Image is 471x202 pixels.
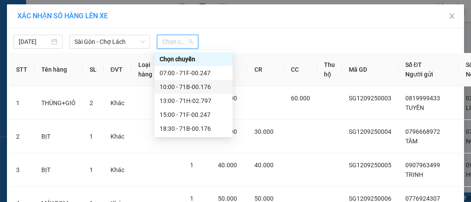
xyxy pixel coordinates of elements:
[83,53,104,86] th: SL
[74,60,86,73] span: SL
[90,166,93,173] span: 1
[349,162,391,169] span: SG1209250005
[160,68,227,78] div: 07:00 - 71F-00.247
[7,28,77,40] div: 0907372673
[218,195,237,202] span: 50.000
[9,153,34,187] td: 3
[405,195,440,202] span: 0776924307
[75,35,145,48] span: Sài Gòn - Chợ Lách
[9,86,34,120] td: 1
[17,12,108,20] span: XÁC NHẬN SỐ HÀNG LÊN XE
[83,28,158,40] div: 0364187592
[291,95,310,102] span: 60.000
[7,46,20,56] span: CR :
[349,195,391,202] span: SG1209250006
[104,120,131,153] td: Khác
[405,128,440,135] span: 0796668972
[160,124,227,133] div: 18:30 - 71B-00.176
[405,61,422,68] span: Số ĐT
[34,53,83,86] th: Tên hàng
[7,18,77,28] div: [PERSON_NAME]
[405,171,423,178] span: TRINH
[83,7,158,18] div: Chợ Lách
[104,86,131,120] td: Khác
[7,46,78,56] div: 30.000
[7,61,158,72] div: Tên hàng: GIỎ ( : 1 )
[7,7,77,18] div: Sài Gòn
[83,8,104,17] span: Nhận:
[254,162,274,169] span: 40.000
[7,8,21,17] span: Gửi:
[160,110,227,119] div: 15:00 - 71F-00.247
[83,18,158,28] div: THƠI
[254,128,274,135] span: 30.000
[218,162,237,169] span: 40.000
[405,162,440,169] span: 0907963499
[131,53,159,86] th: Loại hàng
[317,53,342,86] th: Thu hộ
[440,4,464,29] button: Close
[160,54,227,64] div: Chọn chuyến
[405,71,433,78] span: Người gửi
[34,86,83,120] td: THÙNG+GIỎ
[247,53,284,86] th: CR
[349,95,391,102] span: SG1209250003
[190,195,194,202] span: 1
[90,133,93,140] span: 1
[9,53,34,86] th: STT
[448,13,455,20] span: close
[34,120,83,153] td: BỊT
[254,195,274,202] span: 50.000
[190,162,194,169] span: 1
[284,53,317,86] th: CC
[104,153,131,187] td: Khác
[9,120,34,153] td: 2
[160,96,227,106] div: 13:00 - 71H-02.797
[160,82,227,92] div: 10:00 - 71B-00.176
[154,52,233,66] div: Chọn chuyến
[162,35,193,48] span: Chọn chuyến
[405,95,440,102] span: 0819999433
[104,53,131,86] th: ĐVT
[34,153,83,187] td: BỊT
[19,37,50,46] input: 12/09/2025
[342,53,398,86] th: Mã GD
[405,104,424,111] span: TUYỀN
[349,128,391,135] span: SG1209250004
[140,39,145,44] span: down
[90,99,93,106] span: 2
[405,138,418,145] span: TÂM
